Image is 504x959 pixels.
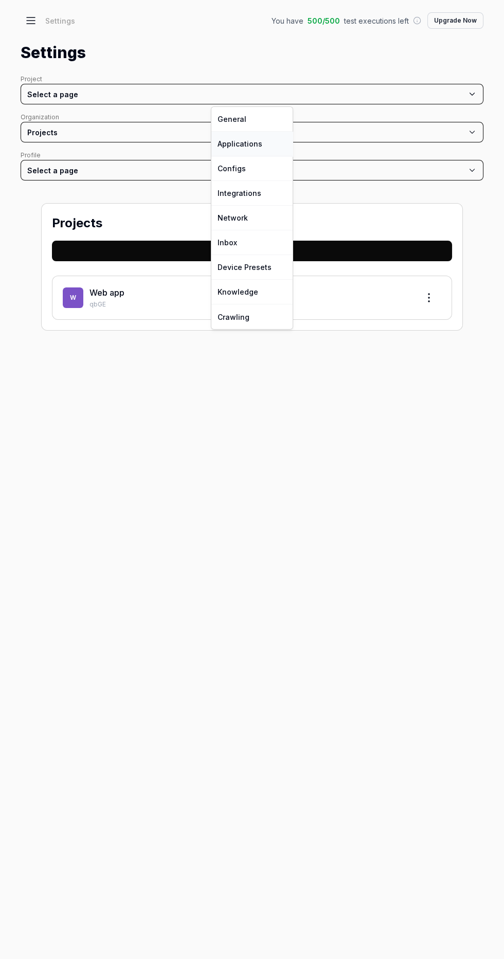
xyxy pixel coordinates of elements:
[211,255,293,280] a: Device Presets
[211,181,293,206] a: Integrations
[211,304,293,329] a: Crawling
[211,132,293,156] a: Applications
[211,156,293,181] a: Configs
[211,280,293,304] a: Knowledge
[211,107,293,132] a: General
[211,206,293,230] a: Network
[211,230,293,255] a: Inbox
